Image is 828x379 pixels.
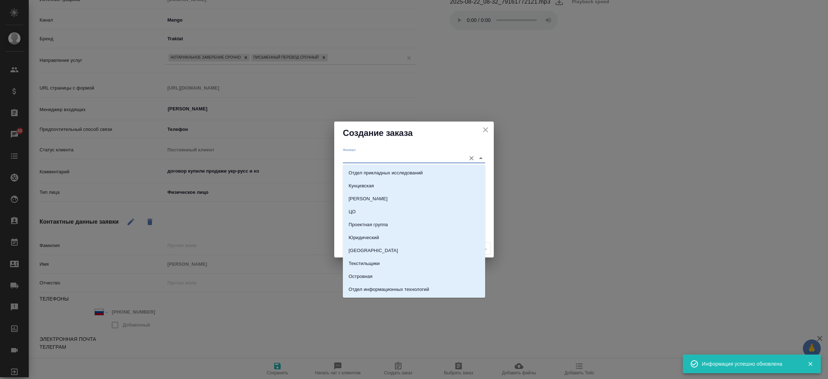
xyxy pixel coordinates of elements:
p: Отдел информационных технологий [349,286,429,293]
button: close [480,124,491,135]
p: Островная [349,273,372,280]
p: Отдел прикладных исследований [349,169,423,177]
div: Информация успешно обновлена [702,360,797,367]
p: [GEOGRAPHIC_DATA] [349,247,398,254]
h2: Создание заказа [343,127,485,139]
p: [PERSON_NAME] [349,195,388,202]
p: Кунцевская [349,182,374,189]
p: Текстильщики [349,260,380,267]
label: Филиал [343,148,356,151]
button: Close [476,153,486,163]
p: Проектная группа [349,221,388,228]
button: Очистить [466,153,477,163]
p: Юридический [349,234,379,241]
p: ЦО [349,208,356,215]
button: Закрыть [803,361,818,367]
